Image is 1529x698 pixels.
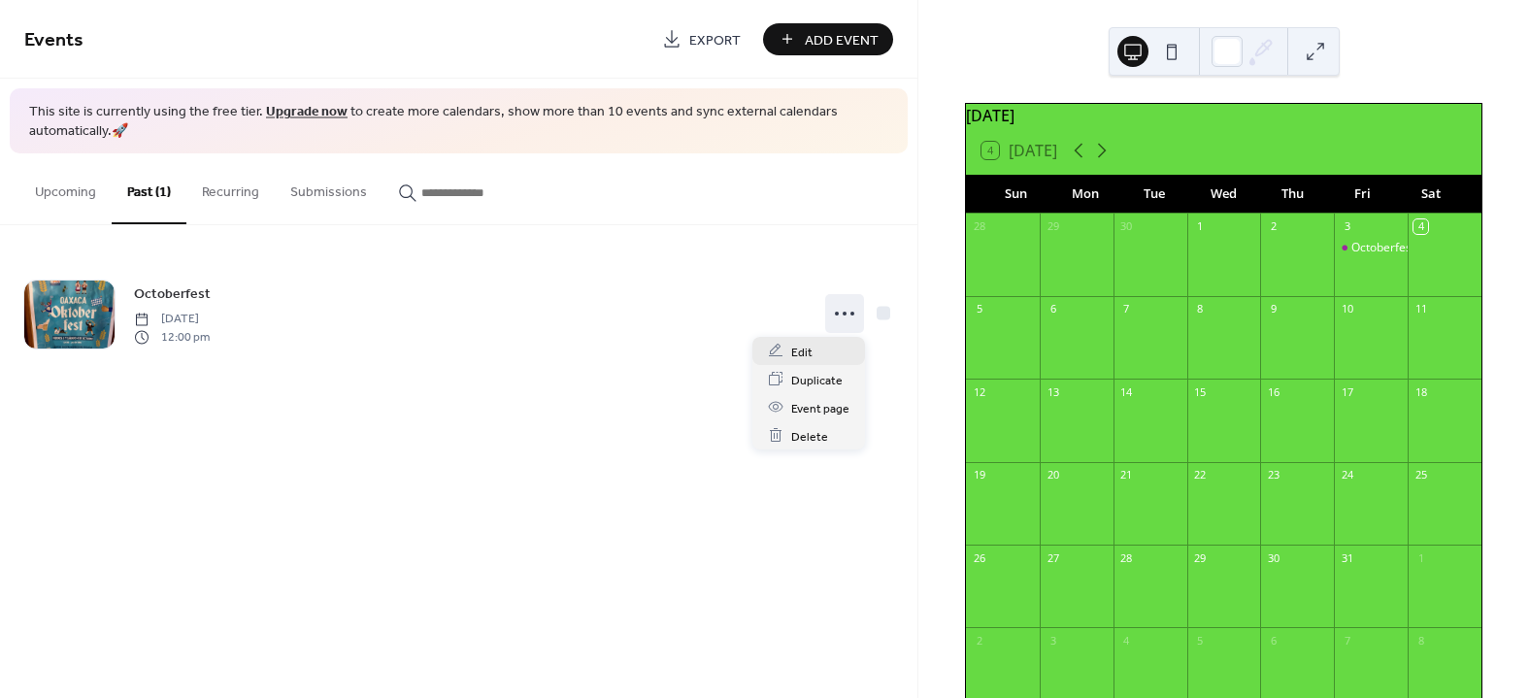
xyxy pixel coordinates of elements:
span: Edit [791,342,813,362]
span: Octoberfest [134,284,211,305]
div: 7 [1340,633,1354,648]
a: Octoberfest [134,283,211,305]
div: 12 [972,384,986,399]
div: Wed [1189,175,1258,214]
div: 1 [1413,550,1428,565]
span: Add Event [805,30,879,50]
button: Add Event [763,23,893,55]
div: 24 [1340,468,1354,482]
div: 25 [1413,468,1428,482]
div: 26 [972,550,986,565]
a: Export [648,23,755,55]
div: 7 [1119,302,1134,316]
span: Events [24,21,83,59]
div: 23 [1266,468,1280,482]
div: 6 [1046,302,1060,316]
div: 20 [1046,468,1060,482]
div: 4 [1413,219,1428,234]
div: 2 [1266,219,1280,234]
div: 1 [1193,219,1208,234]
div: 29 [1046,219,1060,234]
button: Past (1) [112,153,186,224]
div: 6 [1266,633,1280,648]
span: 12:00 pm [134,328,210,346]
div: 28 [972,219,986,234]
div: 17 [1340,384,1354,399]
div: Sun [981,175,1050,214]
div: Tue [1120,175,1189,214]
div: Octoberfest [1351,240,1415,256]
span: Duplicate [791,370,843,390]
button: Submissions [275,153,382,222]
div: Thu [1258,175,1327,214]
div: 2 [972,633,986,648]
div: Sat [1397,175,1466,214]
span: This site is currently using the free tier. to create more calendars, show more than 10 events an... [29,103,888,141]
span: Export [689,30,741,50]
div: Fri [1327,175,1396,214]
div: 27 [1046,550,1060,565]
div: 8 [1193,302,1208,316]
div: 29 [1193,550,1208,565]
div: 21 [1119,468,1134,482]
div: 22 [1193,468,1208,482]
div: 3 [1046,633,1060,648]
button: Recurring [186,153,275,222]
div: 18 [1413,384,1428,399]
div: 16 [1266,384,1280,399]
div: 5 [1193,633,1208,648]
div: 28 [1119,550,1134,565]
div: Mon [1050,175,1119,214]
a: Upgrade now [266,99,348,125]
button: Upcoming [19,153,112,222]
div: 31 [1340,550,1354,565]
span: Event page [791,398,849,418]
div: [DATE] [966,104,1481,127]
div: 10 [1340,302,1354,316]
div: 9 [1266,302,1280,316]
div: 4 [1119,633,1134,648]
div: 5 [972,302,986,316]
div: 30 [1119,219,1134,234]
div: 15 [1193,384,1208,399]
div: Octoberfest [1334,240,1408,256]
div: 3 [1340,219,1354,234]
div: 13 [1046,384,1060,399]
span: [DATE] [134,311,210,328]
div: 30 [1266,550,1280,565]
div: 19 [972,468,986,482]
div: 11 [1413,302,1428,316]
span: Delete [791,426,828,447]
div: 8 [1413,633,1428,648]
div: 14 [1119,384,1134,399]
